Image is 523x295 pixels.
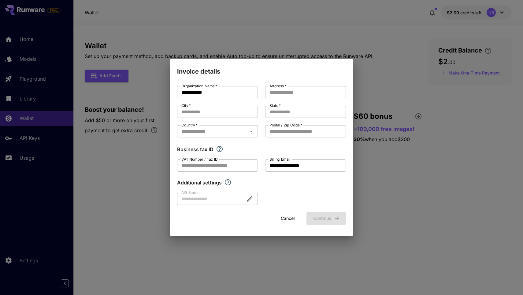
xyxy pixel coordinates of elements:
[177,146,213,153] p: Business tax ID
[177,179,222,186] p: Additional settings
[181,157,218,162] label: VAT Number / Tax ID
[181,122,198,128] label: Country
[269,83,286,89] label: Address
[216,145,223,153] svg: If you are a business tax registrant, please enter your business tax ID here.
[224,179,232,186] svg: Explore additional customization settings
[274,212,302,225] button: Cancel
[269,103,281,108] label: State
[269,157,290,162] label: Billing Email
[181,103,191,108] label: City
[269,122,302,128] label: Postal / Zip Code
[181,190,200,195] label: AIR Source
[247,127,256,136] button: Open
[181,83,217,89] label: Organization Name
[170,59,353,76] h2: Invoice details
